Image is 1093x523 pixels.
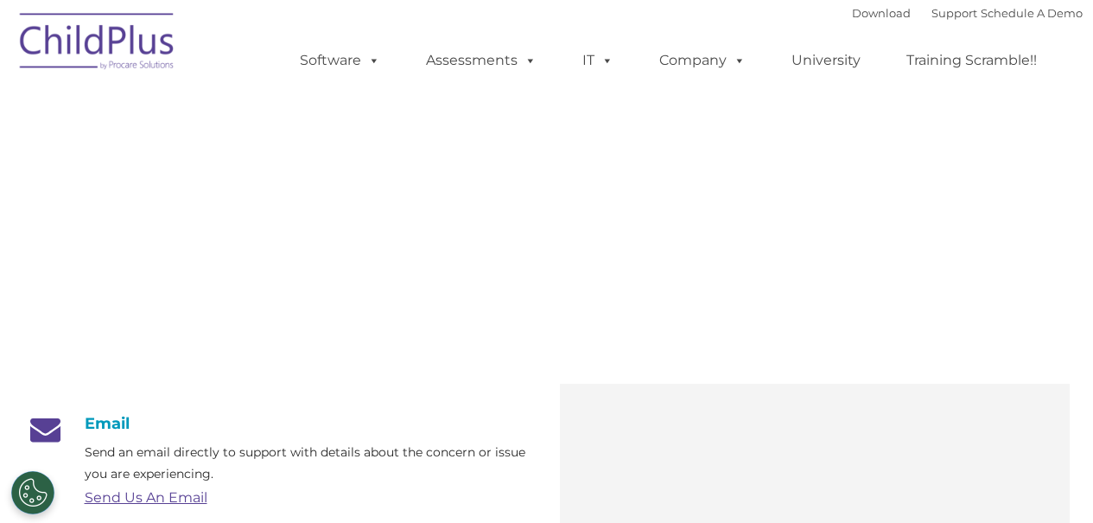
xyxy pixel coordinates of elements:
[24,414,534,433] h4: Email
[889,43,1054,78] a: Training Scramble!!
[85,442,534,485] p: Send an email directly to support with details about the concern or issue you are experiencing.
[642,43,763,78] a: Company
[852,6,911,20] a: Download
[283,43,397,78] a: Software
[565,43,631,78] a: IT
[11,471,54,514] button: Cookies Settings
[981,6,1083,20] a: Schedule A Demo
[852,6,1083,20] font: |
[774,43,878,78] a: University
[409,43,554,78] a: Assessments
[931,6,977,20] a: Support
[85,489,207,506] a: Send Us An Email
[11,1,184,87] img: ChildPlus by Procare Solutions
